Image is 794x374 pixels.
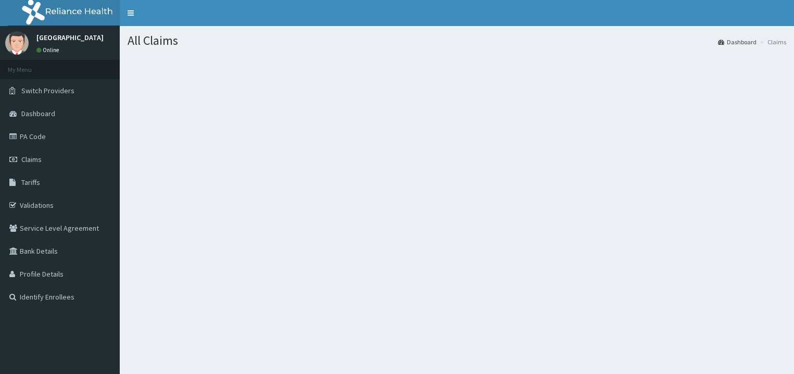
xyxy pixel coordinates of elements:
[5,31,29,55] img: User Image
[718,38,757,46] a: Dashboard
[21,109,55,118] span: Dashboard
[36,46,61,54] a: Online
[21,155,42,164] span: Claims
[128,34,786,47] h1: All Claims
[21,178,40,187] span: Tariffs
[36,34,104,41] p: [GEOGRAPHIC_DATA]
[758,38,786,46] li: Claims
[21,86,74,95] span: Switch Providers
